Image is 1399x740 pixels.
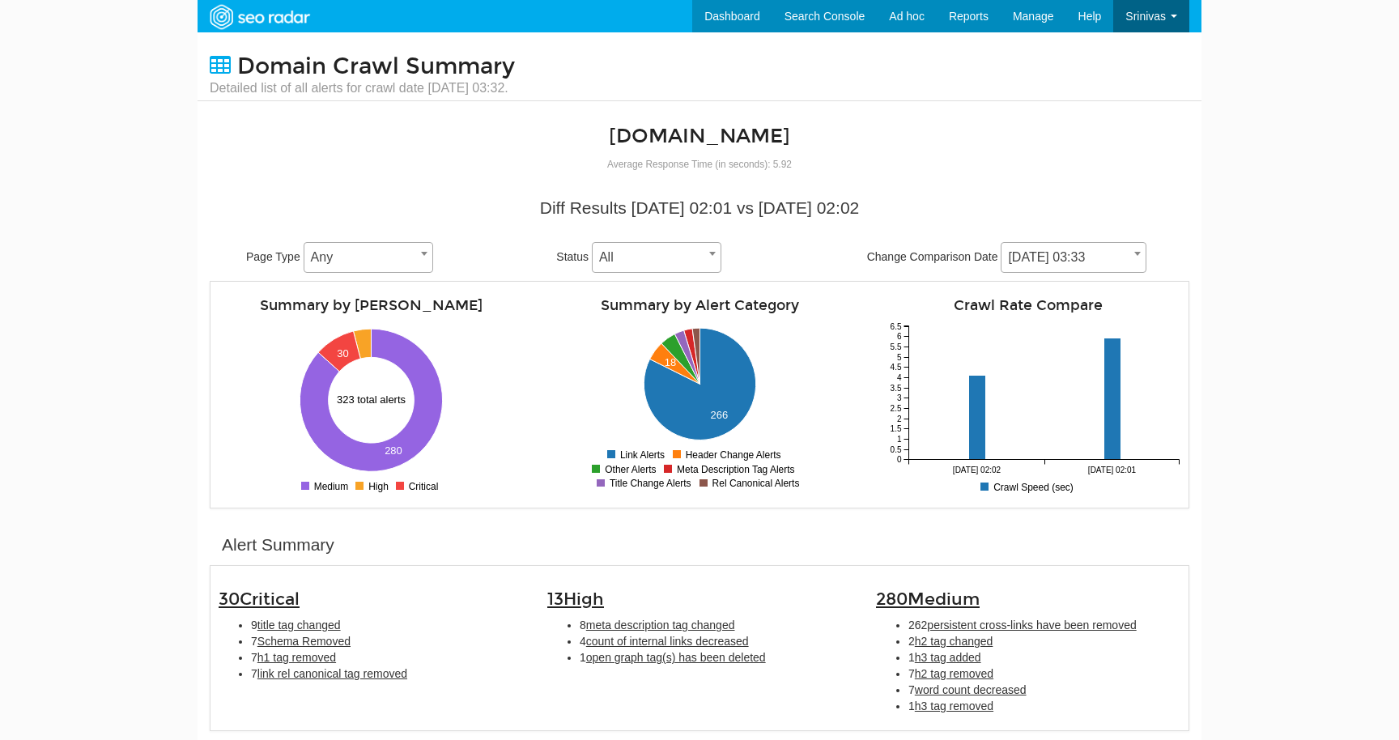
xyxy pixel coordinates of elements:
tspan: 6.5 [891,322,902,331]
tspan: 6 [897,332,902,341]
tspan: 0.5 [891,445,902,454]
span: Status [556,250,589,263]
li: 9 [251,617,523,633]
tspan: 4 [897,373,902,382]
img: SEORadar [203,2,315,32]
li: 4 [580,633,852,649]
span: count of internal links decreased [586,635,749,648]
tspan: 2.5 [891,404,902,413]
span: link rel canonical tag removed [257,667,407,680]
tspan: 1 [897,435,902,444]
li: 262 [908,617,1180,633]
tspan: 3.5 [891,384,902,393]
div: Alert Summary [222,533,334,557]
span: Search Console [785,10,865,23]
span: 09/15/2025 03:33 [1001,242,1146,273]
tspan: [DATE] 02:01 [1088,466,1137,474]
span: h3 tag added [915,651,981,664]
tspan: 1.5 [891,424,902,433]
span: Domain Crawl Summary [237,53,515,80]
span: 30 [219,589,300,610]
tspan: 3 [897,393,902,402]
span: Any [304,246,432,269]
span: h2 tag changed [915,635,993,648]
li: 1 [908,698,1180,714]
span: h3 tag removed [915,700,993,712]
li: 7 [251,649,523,666]
span: Reports [949,10,989,23]
span: word count decreased [915,683,1027,696]
tspan: [DATE] 02:02 [953,466,1001,474]
div: Diff Results [DATE] 02:01 vs [DATE] 02:02 [222,196,1177,220]
span: Page Type [246,250,300,263]
span: Schema Removed [257,635,351,648]
span: open graph tag(s) has been deleted [586,651,766,664]
li: 7 [251,666,523,682]
tspan: 5 [897,353,902,362]
span: Critical [240,589,300,610]
tspan: 2 [897,415,902,423]
span: 09/15/2025 03:33 [1001,246,1146,269]
tspan: 0 [897,455,902,464]
span: Change Comparison Date [867,250,998,263]
span: Srinivas [1125,10,1166,23]
text: 323 total alerts [337,393,406,406]
a: [DOMAIN_NAME] [609,124,790,148]
small: Detailed list of all alerts for crawl date [DATE] 03:32. [210,79,515,97]
span: Any [304,242,433,273]
span: Help [1078,10,1102,23]
tspan: 5.5 [891,342,902,351]
span: Medium [908,589,980,610]
span: title tag changed [257,619,341,632]
li: 1 [908,649,1180,666]
li: 1 [580,649,852,666]
span: Ad hoc [889,10,925,23]
span: All [592,242,721,273]
li: 2 [908,633,1180,649]
tspan: 4.5 [891,363,902,372]
span: 13 [547,589,604,610]
span: meta description tag changed [586,619,735,632]
li: 7 [908,682,1180,698]
h4: Summary by [PERSON_NAME] [219,298,523,313]
li: 8 [580,617,852,633]
span: All [593,246,721,269]
small: Average Response Time (in seconds): 5.92 [607,159,792,170]
h4: Summary by Alert Category [547,298,852,313]
span: h2 tag removed [915,667,993,680]
h4: Crawl Rate Compare [876,298,1180,313]
span: Manage [1013,10,1054,23]
span: 280 [876,589,980,610]
span: High [563,589,604,610]
span: h1 tag removed [257,651,336,664]
li: 7 [251,633,523,649]
span: persistent cross-links have been removed [927,619,1136,632]
li: 7 [908,666,1180,682]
